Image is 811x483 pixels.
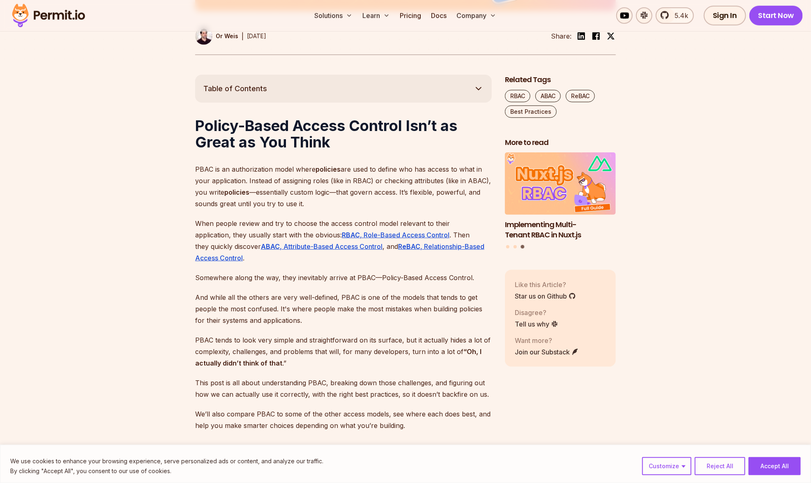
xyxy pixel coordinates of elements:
[505,75,616,85] h2: Related Tags
[521,245,524,249] button: Go to slide 3
[8,2,89,30] img: Permit logo
[195,163,492,209] p: PBAC is an authorization model where are used to define who has access to what in your applicatio...
[342,231,360,239] strong: RBAC
[607,32,615,40] img: twitter
[342,231,449,239] a: RBAC, Role-Based Access Control
[316,165,341,173] strong: policies
[398,242,420,251] strong: ReBAC
[505,138,616,148] h2: More to read
[195,242,484,262] a: ReBAC, Relationship-Based Access Control
[396,7,424,24] a: Pricing
[515,336,579,345] p: Want more?
[749,6,803,25] a: Start Now
[515,280,576,290] p: Like this Article?
[195,334,492,369] p: PBAC tends to look very simple and straightforward on its surface, but it actually hides a lot of...
[505,152,616,240] li: 3 of 3
[749,457,801,475] button: Accept All
[195,377,492,400] p: This post is all about understanding PBAC, breaking down those challenges, and figuring out how w...
[195,28,238,45] a: Or Weis
[195,292,492,326] p: And while all the others are very well-defined, PBAC is one of the models that tends to get peopl...
[195,75,492,103] button: Table of Contents
[566,90,595,102] a: ReBAC
[261,242,382,251] a: ABAC, Attribute-Based Access Control
[195,117,492,150] h1: Policy-Based Access Control Isn’t as Great as You Think
[359,7,393,24] button: Learn
[515,347,579,357] a: Join our Substack
[576,31,586,41] img: linkedin
[642,457,691,475] button: Customize
[10,466,323,476] p: By clicking "Accept All", you consent to our use of cookies.
[505,152,616,215] img: Implementing Multi-Tenant RBAC in Nuxt.js
[195,416,492,462] h2: The Allure of PBAC
[261,242,280,251] strong: ABAC
[505,90,530,102] a: RBAC
[514,245,517,248] button: Go to slide 2
[195,218,492,264] p: When people review and try to choose the access control model relevant to their application, they...
[505,220,616,240] h3: Implementing Multi-Tenant RBAC in Nuxt.js
[515,291,576,301] a: Star us on Github
[224,188,249,196] strong: policies
[247,32,266,39] time: [DATE]
[506,245,509,248] button: Go to slide 1
[551,31,571,41] li: Share:
[195,28,212,45] img: Or Weis
[10,456,323,466] p: We use cookies to enhance your browsing experience, serve personalized ads or content, and analyz...
[195,272,492,283] p: Somewhere along the way, they inevitably arrive at PBAC—Policy-Based Access Control.
[195,408,492,431] p: We’ll also compare PBAC to some of the other access models, see where each does best, and help yo...
[242,31,244,41] div: |
[203,83,267,94] span: Table of Contents
[656,7,694,24] a: 5.4k
[505,152,616,250] div: Posts
[515,319,558,329] a: Tell us why
[515,308,558,317] p: Disagree?
[591,31,601,41] img: facebook
[535,90,561,102] a: ABAC
[428,7,450,24] a: Docs
[695,457,745,475] button: Reject All
[195,347,482,367] strong: “Oh, I actually didn’t think of that
[216,32,238,40] p: Or Weis
[453,7,500,24] button: Company
[704,6,746,25] a: Sign In
[670,11,688,21] span: 5.4k
[311,7,356,24] button: Solutions
[505,106,557,118] a: Best Practices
